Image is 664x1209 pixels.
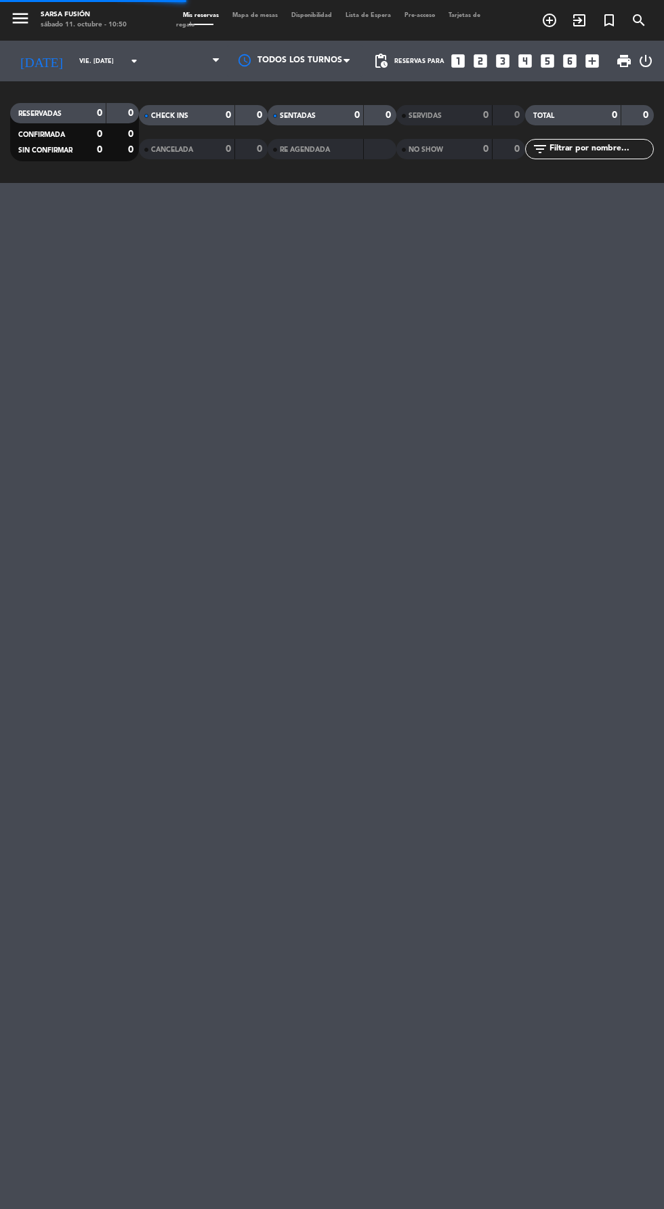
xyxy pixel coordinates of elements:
i: arrow_drop_down [126,53,142,69]
i: looks_two [472,52,489,70]
strong: 0 [128,145,136,155]
span: pending_actions [373,53,389,69]
span: SENTADAS [280,112,316,119]
div: Sarsa Fusión [41,10,127,20]
i: looks_6 [561,52,579,70]
span: RESERVADAS [18,110,62,117]
span: print [616,53,632,69]
span: Mis reservas [176,12,226,18]
span: CHECK INS [151,112,188,119]
strong: 0 [643,110,651,120]
strong: 0 [257,144,265,154]
strong: 0 [97,129,102,139]
i: looks_5 [539,52,556,70]
input: Filtrar por nombre... [548,142,653,157]
i: exit_to_app [571,12,587,28]
strong: 0 [483,110,489,120]
div: LOG OUT [638,41,654,81]
strong: 0 [514,110,522,120]
i: looks_4 [516,52,534,70]
span: Mapa de mesas [226,12,285,18]
i: [DATE] [10,47,72,75]
strong: 0 [97,108,102,118]
span: SIN CONFIRMAR [18,147,72,154]
i: add_box [583,52,601,70]
i: turned_in_not [601,12,617,28]
span: RE AGENDADA [280,146,330,153]
i: menu [10,8,30,28]
i: looks_3 [494,52,512,70]
span: CONFIRMADA [18,131,65,138]
span: Lista de Espera [339,12,398,18]
strong: 0 [483,144,489,154]
span: Reservas para [394,58,444,65]
i: add_circle_outline [541,12,558,28]
strong: 0 [354,110,360,120]
i: power_settings_new [638,53,654,69]
strong: 0 [128,129,136,139]
span: SERVIDAS [409,112,442,119]
i: search [631,12,647,28]
i: looks_one [449,52,467,70]
button: menu [10,8,30,32]
span: NO SHOW [409,146,443,153]
strong: 0 [226,144,231,154]
strong: 0 [128,108,136,118]
strong: 0 [612,110,617,120]
strong: 0 [257,110,265,120]
strong: 0 [226,110,231,120]
i: filter_list [532,141,548,157]
strong: 0 [386,110,394,120]
span: CANCELADA [151,146,193,153]
strong: 0 [97,145,102,155]
span: TOTAL [533,112,554,119]
span: Disponibilidad [285,12,339,18]
strong: 0 [514,144,522,154]
span: Pre-acceso [398,12,442,18]
div: sábado 11. octubre - 10:50 [41,20,127,30]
